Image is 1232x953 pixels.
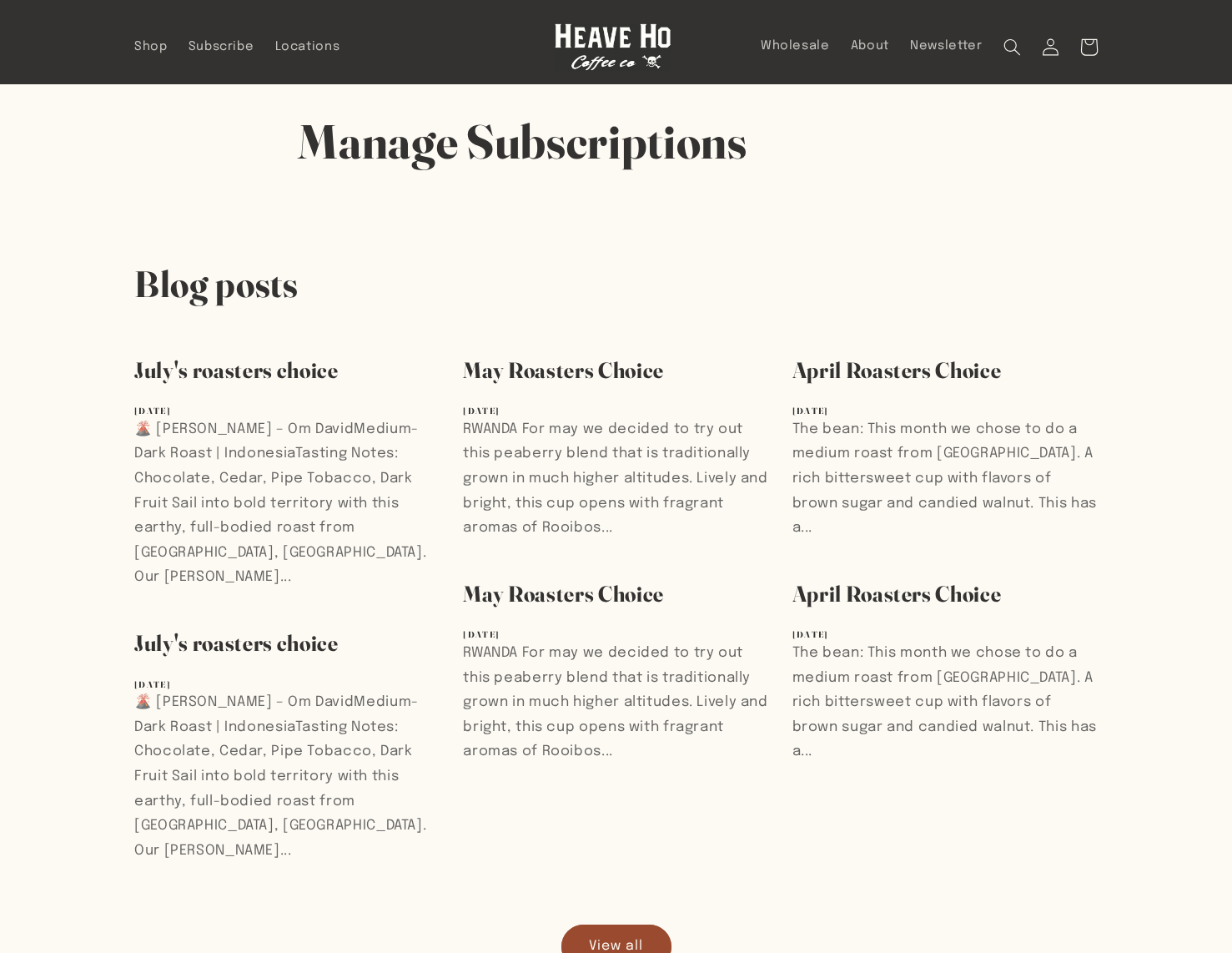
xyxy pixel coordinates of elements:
[189,39,254,55] span: Subscribe
[900,28,993,64] a: Newsletter
[463,356,768,385] a: May Roasters Choice
[993,28,1031,66] summary: Search
[840,28,899,64] a: About
[264,28,350,65] a: Locations
[792,580,1098,608] a: April Roasters Choice
[910,38,982,54] span: Newsletter
[134,260,299,308] h2: Blog posts
[792,356,1098,385] a: April Roasters Choice
[463,629,500,640] time: [DATE]
[463,580,768,608] a: May Roasters Choice
[134,690,440,863] p: 🌋 [PERSON_NAME] – Om DavidMedium-Dark Roast | IndonesiaTasting Notes: Chocolate, Cedar, Pipe Toba...
[792,417,1098,541] p: The bean: This month we chose to do a medium roast from [GEOGRAPHIC_DATA]. A rich bittersweet cup...
[123,28,178,65] a: Shop
[134,406,171,416] time: [DATE]
[134,679,171,690] time: [DATE]
[134,417,440,590] p: 🌋 [PERSON_NAME] – Om DavidMedium-Dark Roast | IndonesiaTasting Notes: Chocolate, Cedar, Pipe Toba...
[792,406,829,416] time: [DATE]
[134,629,440,658] a: July's roasters choice
[761,38,830,54] span: Wholesale
[463,406,500,416] time: [DATE]
[275,39,340,55] span: Locations
[178,28,264,65] a: Subscribe
[463,417,768,541] p: RWANDA For may we decided to try out this peaberry blend that is traditionally grown in much high...
[792,641,1098,764] p: The bean: This month we chose to do a medium roast from [GEOGRAPHIC_DATA]. A rich bittersweet cup...
[555,23,671,71] img: Heave Ho Coffee Co
[463,641,768,764] p: RWANDA For may we decided to try out this peaberry blend that is traditionally grown in much high...
[750,28,840,64] a: Wholesale
[134,39,168,55] span: Shop
[134,356,440,385] a: July's roasters choice
[792,629,829,640] time: [DATE]
[851,38,889,54] span: About
[298,111,933,173] h1: Manage Subscriptions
